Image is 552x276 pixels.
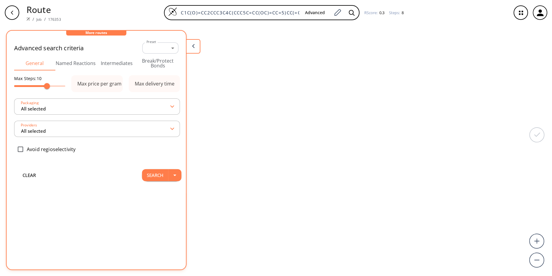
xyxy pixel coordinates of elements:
[26,3,61,16] p: Route
[48,17,61,22] a: 176353
[146,40,156,44] label: Preset
[26,17,30,21] img: Spaya logo
[19,123,37,127] label: Providers
[19,101,39,105] label: Packaging
[14,143,180,156] div: Avoid regioselectivity
[32,16,34,22] li: /
[96,56,137,70] button: Intermediates
[55,56,97,70] button: Named Reactions
[66,31,126,36] div: More routes
[14,75,65,82] p: Max Steps: 10
[14,56,55,70] button: General
[11,169,47,181] button: clear
[364,11,384,15] div: RScore :
[77,81,122,86] div: Max price per gram
[300,7,329,18] button: Advanced
[14,56,178,70] div: Advanced Search Tabs
[177,10,300,16] input: Enter SMILES
[135,81,174,86] div: Max delivery time
[389,11,403,15] div: Steps :
[14,45,84,52] h2: Advanced search criteria
[142,169,168,181] button: Search
[378,10,384,15] span: 0.3
[168,7,177,16] img: Logo Spaya
[137,56,179,70] button: Break/Protect Bonds
[36,17,42,22] a: Job
[400,10,403,15] span: 8
[44,16,46,22] li: /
